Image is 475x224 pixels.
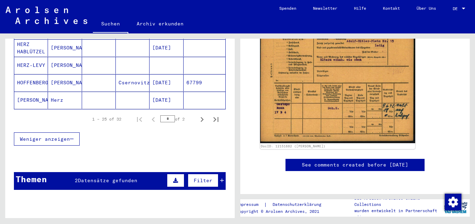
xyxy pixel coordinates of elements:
[445,194,461,210] img: Zustimmung ändern
[116,74,150,91] mat-cell: Csernovitz
[20,136,70,142] span: Weniger anzeigen
[188,174,218,187] button: Filter
[16,173,47,185] div: Themen
[14,57,48,74] mat-cell: HERZ-LEVY
[48,92,82,109] mat-cell: Herz
[150,74,183,91] mat-cell: [DATE]
[48,39,82,56] mat-cell: [PERSON_NAME]
[14,92,48,109] mat-cell: [PERSON_NAME]
[48,74,82,91] mat-cell: [PERSON_NAME]
[354,195,441,208] p: Die Arolsen Archives Online-Collections
[236,201,264,208] a: Impressum
[209,112,223,126] button: Last page
[14,132,80,146] button: Weniger anzeigen
[14,39,48,56] mat-cell: HERZ HABLÜTZEL
[267,201,330,208] a: Datenschutzerklärung
[75,177,78,184] span: 2
[146,112,160,126] button: Previous page
[150,39,183,56] mat-cell: [DATE]
[48,57,82,74] mat-cell: [PERSON_NAME]
[453,6,460,11] span: DE
[194,177,212,184] span: Filter
[261,144,325,148] a: DocID: 12151682 ([PERSON_NAME])
[6,7,87,24] img: Arolsen_neg.svg
[236,208,330,215] p: Copyright © Arolsen Archives, 2021
[302,161,408,169] a: See comments created before [DATE]
[128,15,192,32] a: Archiv erkunden
[160,116,195,122] div: of 2
[150,92,183,109] mat-cell: [DATE]
[132,112,146,126] button: First page
[443,199,469,216] img: yv_logo.png
[14,74,48,91] mat-cell: HOFFENBERG
[184,74,225,91] mat-cell: 67799
[93,15,128,33] a: Suchen
[78,177,137,184] span: Datensätze gefunden
[236,201,330,208] div: |
[92,116,121,122] div: 1 – 25 of 32
[354,208,441,220] p: wurden entwickelt in Partnerschaft mit
[195,112,209,126] button: Next page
